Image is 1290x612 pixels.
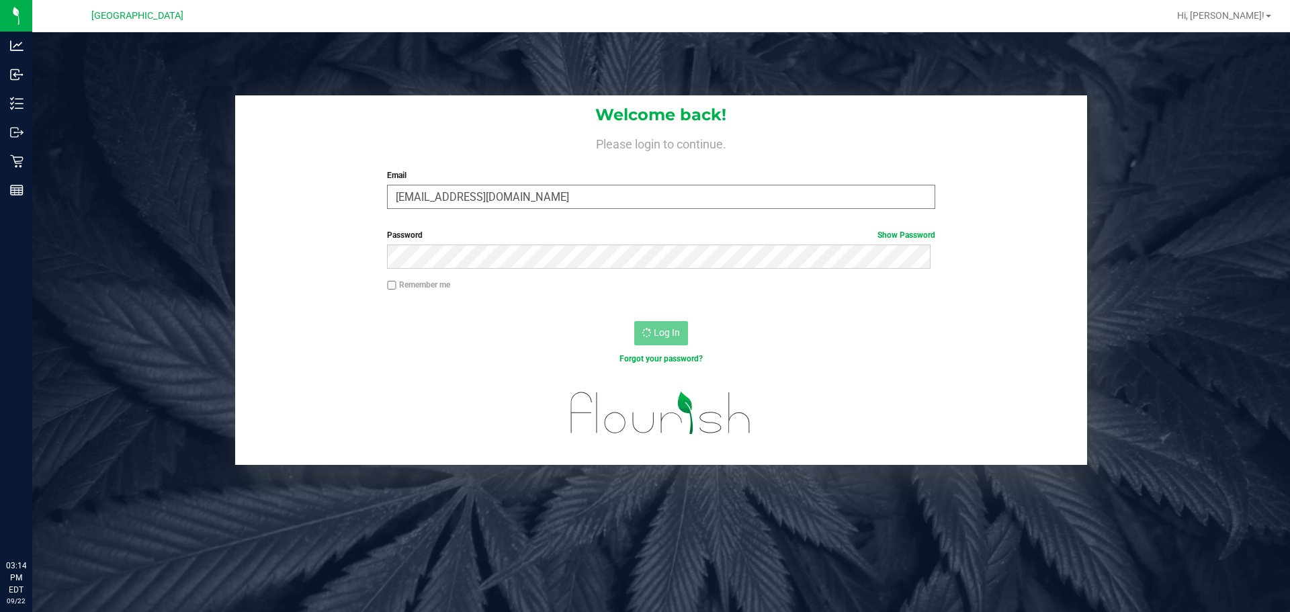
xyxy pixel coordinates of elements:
[634,321,688,345] button: Log In
[235,134,1087,150] h4: Please login to continue.
[10,126,24,139] inline-svg: Outbound
[10,68,24,81] inline-svg: Inbound
[877,230,935,240] a: Show Password
[387,281,396,290] input: Remember me
[619,354,703,363] a: Forgot your password?
[6,560,26,596] p: 03:14 PM EDT
[91,10,183,21] span: [GEOGRAPHIC_DATA]
[10,39,24,52] inline-svg: Analytics
[235,106,1087,124] h1: Welcome back!
[10,97,24,110] inline-svg: Inventory
[387,279,450,291] label: Remember me
[6,596,26,606] p: 09/22
[1177,10,1264,21] span: Hi, [PERSON_NAME]!
[10,155,24,168] inline-svg: Retail
[387,230,423,240] span: Password
[10,183,24,197] inline-svg: Reports
[387,169,935,181] label: Email
[654,327,680,338] span: Log In
[554,379,767,447] img: flourish_logo.svg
